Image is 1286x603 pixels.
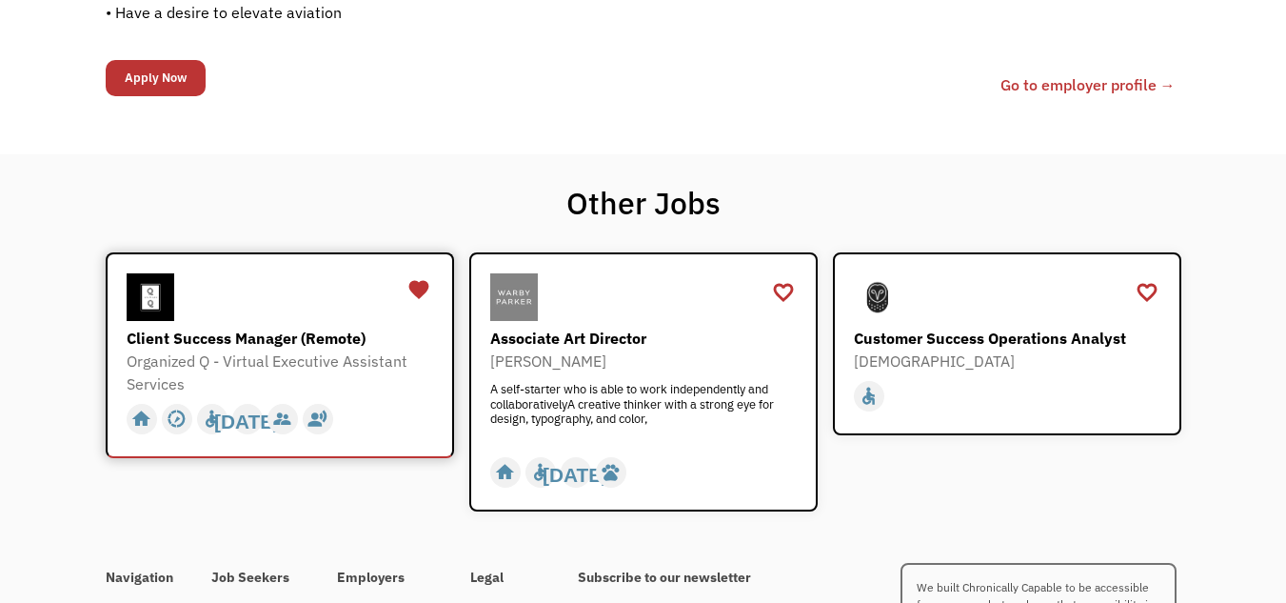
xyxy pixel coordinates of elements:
[490,273,538,321] img: Warby Parker
[131,405,151,433] div: home
[859,382,879,411] div: accessible
[833,252,1181,436] a: SamsaraCustomer Success Operations Analyst[DEMOGRAPHIC_DATA]accessible
[543,458,608,487] div: [DATE]
[470,570,540,587] h4: Legal
[854,327,1165,350] div: Customer Success Operations Analyst
[854,273,901,321] img: Samsara
[407,275,430,304] a: favorite
[1136,278,1158,307] a: favorite_border
[490,327,801,350] div: Associate Art Director
[337,570,432,587] h4: Employers
[106,252,454,459] a: Organized Q - Virtual Executive Assistant ServicesClient Success Manager (Remote)Organized Q - Vi...
[202,405,222,433] div: accessible
[127,350,438,395] div: Organized Q - Virtual Executive Assistant Services
[106,60,206,96] input: Apply Now
[214,405,280,433] div: [DATE]
[469,252,818,513] a: Warby ParkerAssociate Art Director[PERSON_NAME]A self-starter who is able to work independently a...
[490,382,801,439] div: A self-starter who is able to work independently and collaborativelyA creative thinker with a str...
[530,458,550,487] div: accessible
[854,350,1165,372] div: [DEMOGRAPHIC_DATA]
[272,405,292,433] div: supervisor_account
[772,278,795,307] a: favorite_border
[578,570,795,587] h4: Subscribe to our newsletter
[307,405,327,433] div: record_voice_over
[495,458,515,487] div: home
[490,350,801,372] div: [PERSON_NAME]
[167,405,187,433] div: slow_motion_video
[106,55,206,101] form: Email Form
[211,570,299,587] h4: Job Seekers
[601,458,621,487] div: pets
[127,273,174,321] img: Organized Q - Virtual Executive Assistant Services
[1000,73,1176,96] a: Go to employer profile →
[106,1,902,24] p: • Have a desire to elevate aviation
[127,327,438,350] div: Client Success Manager (Remote)
[106,570,173,587] h4: Navigation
